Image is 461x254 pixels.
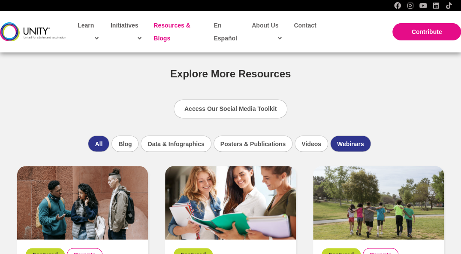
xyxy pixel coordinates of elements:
[214,22,237,42] span: En Español
[313,199,444,205] a: From Tetanus to Whooping Cough: The Triple Protection of Tdap
[412,28,442,35] span: Contribute
[209,15,245,48] a: En Español
[252,19,282,45] span: About Us
[170,68,291,80] span: Explore More Resources
[330,135,371,152] li: Webinars
[433,2,440,9] a: LinkedIn
[394,2,401,9] a: Facebook
[78,19,99,45] span: Learn
[149,15,205,48] a: Resources & Blogs
[184,105,277,112] span: Access Our Social Media Toolkit
[17,199,148,205] a: World Meningitis Day!
[407,2,414,9] a: Instagram
[174,99,287,118] a: Access Our Social Media Toolkit
[289,15,319,35] a: Contact
[295,135,328,152] li: Videos
[294,22,316,29] span: Contact
[392,23,461,40] a: Contribute
[88,135,109,152] li: All
[165,199,296,205] a: National Women’s Health and Fitness Day!
[446,2,452,9] a: TikTok
[247,15,285,48] a: About Us
[420,2,427,9] a: YouTube
[111,135,139,152] li: Blog
[111,19,142,45] span: Initiatives
[154,22,190,42] span: Resources & Blogs
[141,135,211,152] li: Data & Infographics
[214,135,292,152] li: Posters & Publications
